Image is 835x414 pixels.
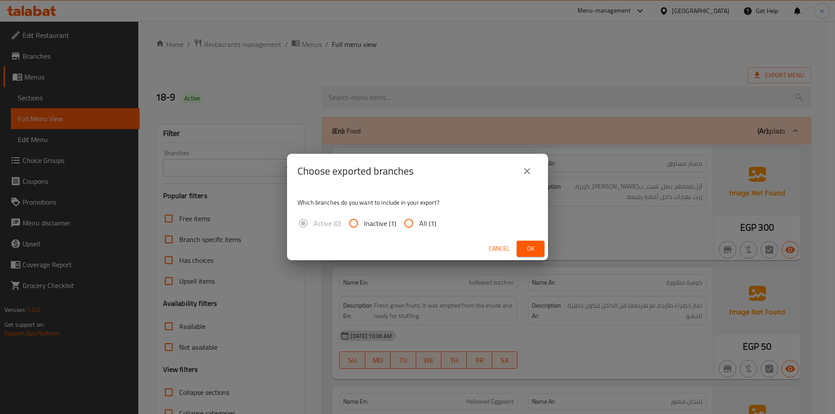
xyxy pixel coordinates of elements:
[489,243,510,254] span: Cancel
[485,241,513,257] button: Cancel
[517,241,544,257] button: Ok
[297,164,414,178] h2: Choose exported branches
[524,243,538,254] span: Ok
[364,218,396,229] span: Inactive (1)
[517,161,538,182] button: close
[314,218,341,229] span: Active (0)
[297,198,538,207] p: Which branches do you want to include in your export?
[419,218,436,229] span: All (1)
